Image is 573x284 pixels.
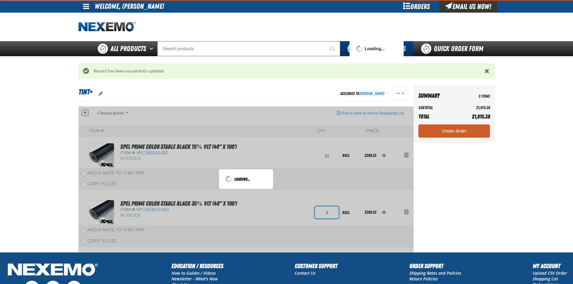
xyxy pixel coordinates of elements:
button: oro.shoppinglist.label.edit.tooltip [94,87,108,100]
td: $1,615.38 [457,104,490,112]
button: You have 19 Shopping Lists. Open to view details [340,41,413,56]
button: Actions of TINT+ [392,87,409,100]
a: Shopping List [533,276,558,282]
div: Loading... [356,45,397,52]
button: Start Searching [325,41,340,56]
a: Contact Us [295,270,316,276]
a: Shipping Rates and Policies [409,270,461,276]
div: Loading... [225,176,267,183]
th: Summary [418,90,457,101]
a: Return Policies [409,276,438,282]
img: Nexemo Logo [6,261,100,279]
div: Record has been successfully updated [89,68,485,74]
a: Newsletter - What's New [171,276,218,282]
span: TINT+ [79,88,92,96]
a: Quick Order Form [413,41,494,56]
h2: Education / Resources [171,261,223,270]
td: 2 Items [457,90,490,101]
a: [PERSON_NAME] [360,91,384,96]
button: Open All Products pages [147,41,157,56]
span: All Products [110,43,146,54]
div: Assigned To: [340,90,384,98]
a: Create Order [418,124,490,138]
h2: Customer Support [295,261,337,270]
a: Upload CSV Order [533,270,567,276]
button: Close the Notification [483,66,492,75]
h2: Order Support [409,261,461,270]
a: Home [79,22,136,32]
th: Subtotal [418,104,457,112]
th: Total [418,112,457,121]
a: How to Guides / Videos [171,270,216,276]
h2: My Account [533,261,567,270]
span: $1,615.38 [472,113,490,120]
input: Search [157,41,340,56]
img: Nexemo logo [79,22,136,32]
